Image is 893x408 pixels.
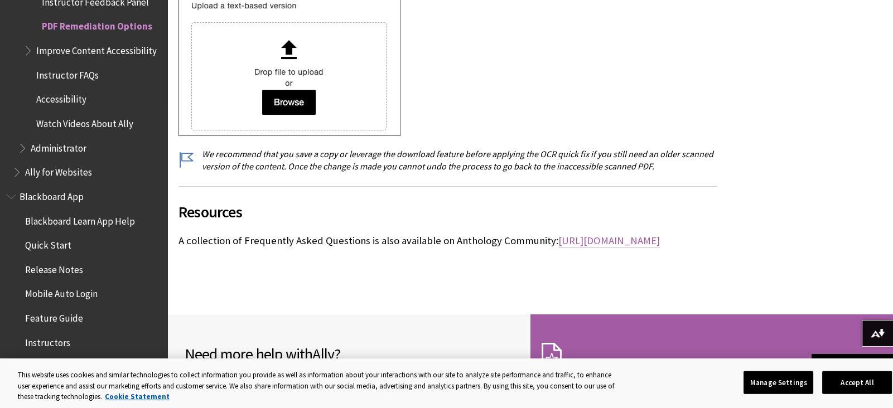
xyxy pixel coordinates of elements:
[25,212,135,227] span: Blackboard Learn App Help
[178,200,717,224] span: Resources
[202,148,713,172] span: We recommend that you save a copy or leverage the download feature before applying the OCR quick ...
[542,342,562,370] img: Subscription Icon
[822,371,892,394] button: Accept All
[18,370,625,402] div: This website uses cookies and similar technologies to collect information you provide as well as ...
[178,234,558,247] span: A collection of Frequently Asked Questions is also available on Anthology Community:
[558,234,660,247] a: [URL][DOMAIN_NAME]
[25,358,64,373] span: Students
[36,114,133,129] span: Watch Videos About Ally
[25,236,71,251] span: Quick Start
[36,66,99,81] span: Instructor FAQs
[25,285,98,300] span: Mobile Auto Login
[20,187,84,202] span: Blackboard App
[42,17,152,32] span: PDF Remediation Options
[25,260,83,275] span: Release Notes
[105,392,170,401] a: More information about your privacy, opens in a new tab
[25,309,83,324] span: Feature Guide
[25,333,70,348] span: Instructors
[185,342,519,366] h2: Need more help with ?
[312,344,334,364] span: Ally
[25,163,92,178] span: Ally for Websites
[812,354,893,375] a: Back to top
[558,234,660,247] span: [URL][DOMAIN_NAME]
[36,41,157,56] span: Improve Content Accessibility
[36,90,86,105] span: Accessibility
[31,139,86,154] span: Administrator
[744,371,813,394] button: Manage Settings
